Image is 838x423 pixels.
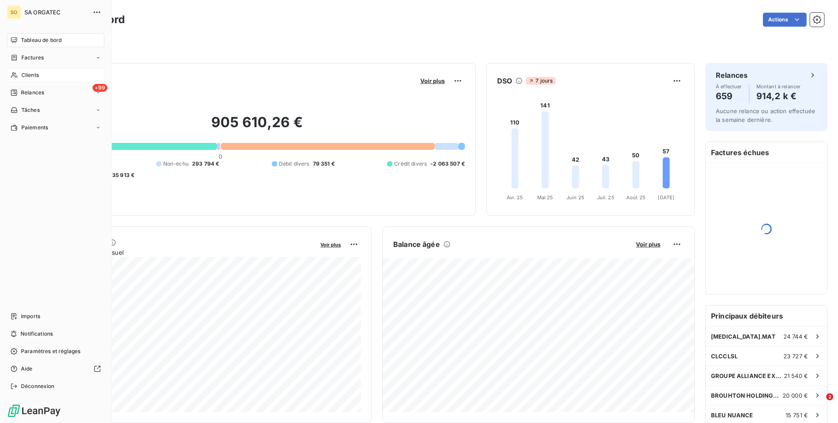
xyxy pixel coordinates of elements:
[597,194,615,201] tspan: Juil. 25
[393,239,440,250] h6: Balance âgée
[626,194,646,201] tspan: Août 25
[320,242,341,248] span: Voir plus
[219,153,222,160] span: 0
[21,330,53,338] span: Notifications
[537,194,553,201] tspan: Mai 25
[808,393,829,414] iframe: Intercom live chat
[110,171,134,179] span: -35 913 €
[21,54,44,62] span: Factures
[279,160,309,168] span: Débit divers
[497,76,512,86] h6: DSO
[711,372,784,379] span: GROUPE ALLIANCE EXPERTS
[49,248,314,257] span: Chiffre d'affaires mensuel
[706,142,827,163] h6: Factures échues
[163,160,189,168] span: Non-échu
[658,194,674,201] tspan: [DATE]
[784,372,808,379] span: 21 540 €
[633,240,663,248] button: Voir plus
[716,89,742,103] h4: 659
[711,412,753,419] span: BLEU NUANCE
[636,241,660,248] span: Voir plus
[318,240,343,248] button: Voir plus
[567,194,584,201] tspan: Juin 25
[420,77,445,84] span: Voir plus
[21,71,39,79] span: Clients
[507,194,523,201] tspan: Avr. 25
[716,107,815,123] span: Aucune relance ou action effectuée la semaine dernière.
[21,382,55,390] span: Déconnexion
[786,412,808,419] span: 15 751 €
[7,5,21,19] div: SO
[716,70,748,80] h6: Relances
[526,77,555,85] span: 7 jours
[711,392,783,399] span: BROUHTON HOLDINGS LIMITED
[93,84,107,92] span: +99
[7,362,104,376] a: Aide
[21,365,33,373] span: Aide
[7,404,61,418] img: Logo LeanPay
[21,89,44,97] span: Relances
[783,392,808,399] span: 20 000 €
[826,393,833,400] span: 2
[21,347,80,355] span: Paramètres et réglages
[430,160,465,168] span: -2 063 507 €
[21,106,40,114] span: Tâches
[716,84,742,89] span: À effectuer
[313,160,335,168] span: 79 351 €
[394,160,427,168] span: Crédit divers
[763,13,807,27] button: Actions
[706,305,827,326] h6: Principaux débiteurs
[192,160,219,168] span: 293 794 €
[21,312,40,320] span: Imports
[21,36,62,44] span: Tableau de bord
[783,353,808,360] span: 23 727 €
[418,77,447,85] button: Voir plus
[24,9,87,16] span: SA ORGATEC
[756,84,801,89] span: Montant à relancer
[783,333,808,340] span: 24 744 €
[711,353,738,360] span: CLCCLSL
[756,89,801,103] h4: 914,2 k €
[49,114,465,140] h2: 905 610,26 €
[711,333,776,340] span: [MEDICAL_DATA].MAT
[21,124,48,132] span: Paiements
